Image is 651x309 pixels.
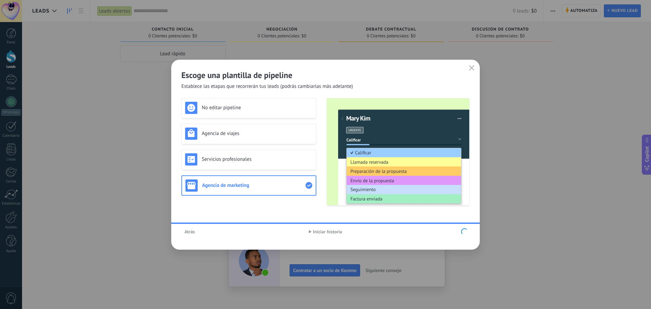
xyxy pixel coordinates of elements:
span: Establece las etapas que recorrerán tus leads (podrás cambiarlas más adelante) [181,83,353,90]
button: Atrás [181,227,198,237]
button: Iniciar historia [306,227,345,237]
span: Iniciar historia [313,229,342,234]
span: Atrás [184,229,195,234]
h2: Escoge una plantilla de pipeline [181,70,470,80]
